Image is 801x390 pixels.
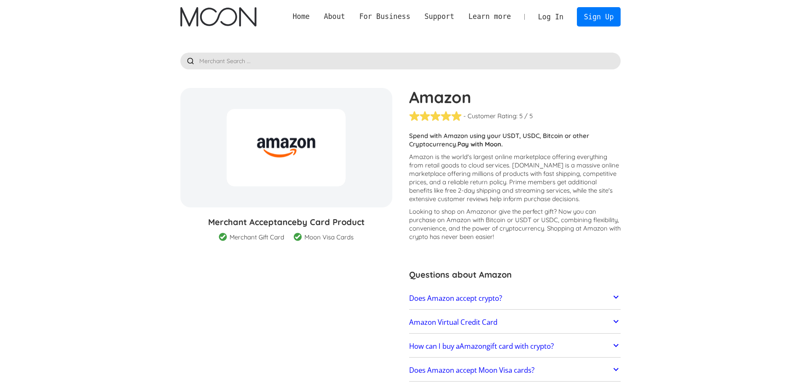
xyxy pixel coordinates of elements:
div: / 5 [524,112,533,120]
div: About [317,11,352,22]
div: Support [424,11,454,22]
a: Log In [531,8,571,26]
a: Amazon Virtual Credit Card [409,313,621,331]
h1: Amazon [409,88,621,106]
h3: Merchant Acceptance [180,216,392,228]
a: How can I buy aAmazongift card with crypto? [409,337,621,355]
a: Does Amazon accept Moon Visa cards? [409,362,621,379]
h2: Does Amazon accept crypto? [409,294,502,302]
h3: Questions about Amazon [409,268,621,281]
strong: Pay with Moon. [457,140,503,148]
span: or give the perfect gift [491,207,554,215]
span: Amazon [460,341,486,351]
h2: How can I buy a gift card with crypto? [409,342,554,350]
p: Amazon is the world's largest online marketplace offering everything from retail goods to cloud s... [409,153,621,203]
h2: Does Amazon accept Moon Visa cards? [409,366,534,374]
a: Home [286,11,317,22]
img: Moon Logo [180,7,256,27]
p: Looking to shop on Amazon ? Now you can purchase on Amazon with Bitcoin or USDT or USDC, combinin... [409,207,621,241]
div: For Business [359,11,410,22]
div: Learn more [468,11,511,22]
a: Sign Up [577,7,621,26]
div: Support [418,11,461,22]
a: home [180,7,256,27]
a: Does Amazon accept crypto? [409,289,621,307]
div: - Customer Rating: [463,112,518,120]
input: Merchant Search ... [180,53,621,69]
div: Learn more [461,11,518,22]
div: About [324,11,345,22]
span: by Card Product [297,217,365,227]
div: Merchant Gift Card [230,233,284,241]
p: Spend with Amazon using your USDT, USDC, Bitcoin or other Cryptocurrency. [409,132,621,149]
div: Moon Visa Cards [304,233,354,241]
h2: Amazon Virtual Credit Card [409,318,497,326]
div: 5 [519,112,523,120]
div: For Business [352,11,418,22]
